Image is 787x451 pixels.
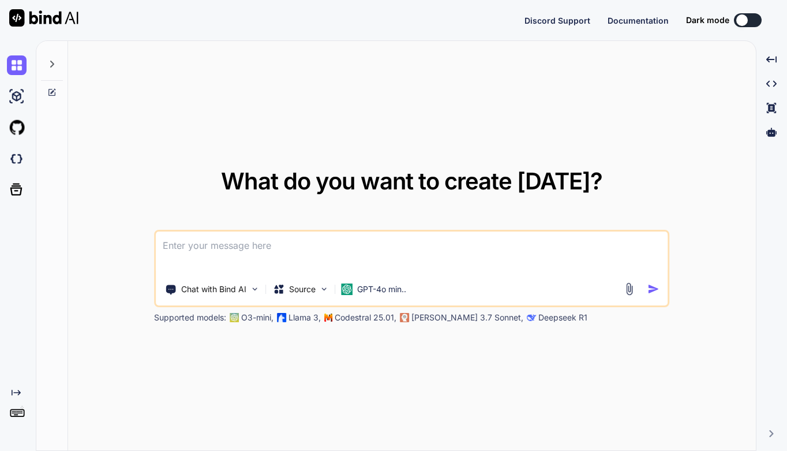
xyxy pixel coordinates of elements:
[623,282,636,296] img: attachment
[7,87,27,106] img: ai-studio
[7,118,27,137] img: githubLight
[608,14,669,27] button: Documentation
[400,313,409,322] img: claude
[154,312,226,323] p: Supported models:
[524,16,590,25] span: Discord Support
[288,312,321,323] p: Llama 3,
[357,284,406,295] p: GPT-4o min..
[319,284,329,294] img: Pick Models
[335,312,396,323] p: Codestral 25.01,
[538,312,587,323] p: Deepseek R1
[221,167,602,195] span: What do you want to create [DATE]?
[7,55,27,75] img: chat
[230,313,239,322] img: GPT-4
[527,313,536,322] img: claude
[277,313,286,322] img: Llama2
[9,9,78,27] img: Bind AI
[411,312,523,323] p: [PERSON_NAME] 3.7 Sonnet,
[181,284,246,295] p: Chat with Bind AI
[608,16,669,25] span: Documentation
[324,314,332,322] img: Mistral-AI
[686,14,729,26] span: Dark mode
[7,149,27,169] img: darkCloudIdeIcon
[648,283,660,295] img: icon
[250,284,260,294] img: Pick Tools
[341,284,353,295] img: GPT-4o mini
[289,284,316,295] p: Source
[524,14,590,27] button: Discord Support
[241,312,273,323] p: O3-mini,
